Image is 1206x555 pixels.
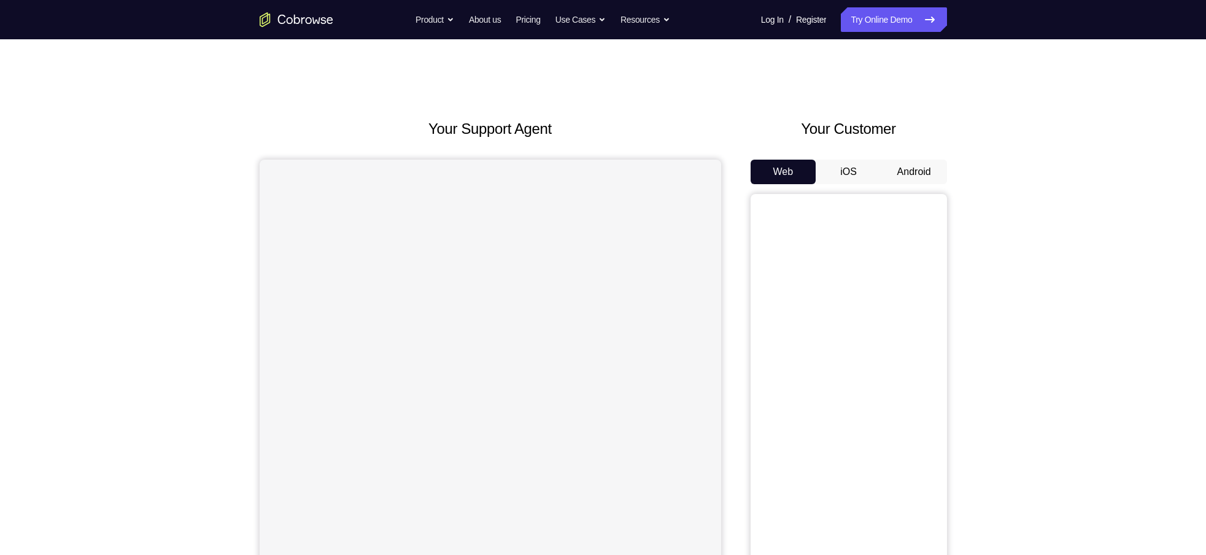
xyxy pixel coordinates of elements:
[761,7,784,32] a: Log In
[881,160,947,184] button: Android
[796,7,826,32] a: Register
[260,12,333,27] a: Go to the home page
[555,7,606,32] button: Use Cases
[416,7,454,32] button: Product
[260,118,721,140] h2: Your Support Agent
[751,160,816,184] button: Web
[469,7,501,32] a: About us
[841,7,946,32] a: Try Online Demo
[516,7,540,32] a: Pricing
[620,7,670,32] button: Resources
[816,160,881,184] button: iOS
[789,12,791,27] span: /
[751,118,947,140] h2: Your Customer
